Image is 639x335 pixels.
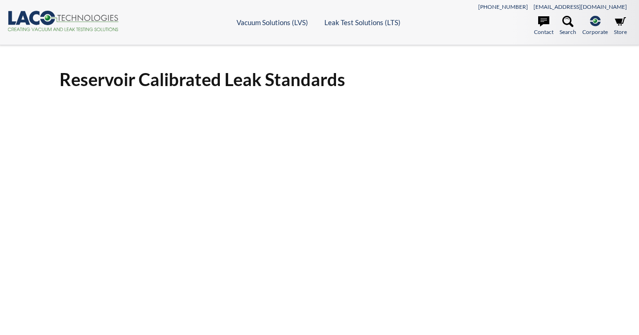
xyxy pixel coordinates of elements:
[237,18,308,27] a: Vacuum Solutions (LVS)
[534,3,627,10] a: [EMAIL_ADDRESS][DOMAIN_NAME]
[560,16,576,36] a: Search
[582,27,608,36] span: Corporate
[324,18,401,27] a: Leak Test Solutions (LTS)
[534,16,553,36] a: Contact
[59,68,580,91] h1: Reservoir Calibrated Leak Standards
[614,16,627,36] a: Store
[478,3,528,10] a: [PHONE_NUMBER]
